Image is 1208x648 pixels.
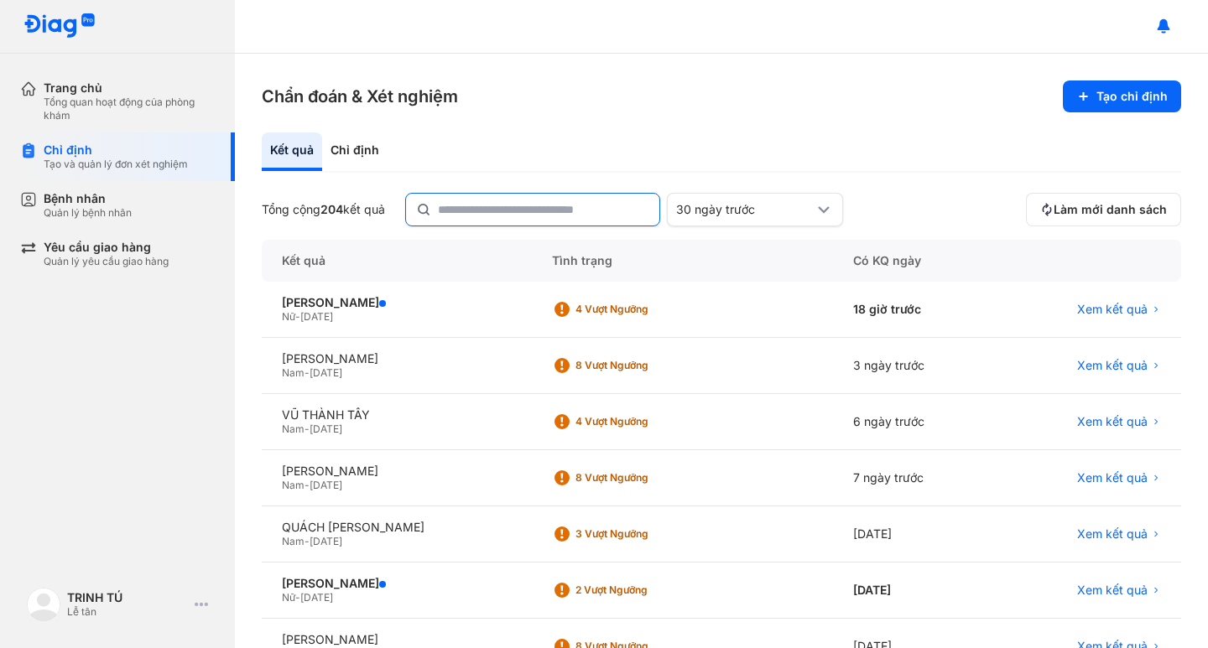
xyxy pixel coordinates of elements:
[1077,526,1148,542] span: Xem kết quả
[575,415,710,428] div: 4 Vượt ngưỡng
[310,535,342,547] span: [DATE]
[1026,193,1181,226] button: Làm mới danh sách
[282,310,295,323] span: Nữ
[282,422,305,435] span: Nam
[310,422,342,435] span: [DATE]
[44,158,188,171] div: Tạo và quản lý đơn xét nghiệm
[44,143,188,158] div: Chỉ định
[262,240,532,282] div: Kết quả
[305,535,310,547] span: -
[262,85,458,108] h3: Chẩn đoán & Xét nghiệm
[676,202,814,217] div: 30 ngày trước
[44,80,215,96] div: Trang chủ
[44,255,169,268] div: Quản lý yêu cầu giao hàng
[282,407,512,422] div: VŨ THÀNH TÂY
[575,583,710,597] div: 2 Vượt ngưỡng
[320,202,343,216] span: 204
[575,303,710,316] div: 4 Vượt ngưỡng
[833,394,997,450] div: 6 ngày trước
[833,282,997,338] div: 18 giờ trước
[833,338,997,394] div: 3 ngày trước
[282,632,512,647] div: [PERSON_NAME]
[44,96,215,122] div: Tổng quan hoạt động của phòng khám
[1077,358,1148,373] span: Xem kết quả
[833,506,997,562] div: [DATE]
[282,479,305,491] span: Nam
[282,535,305,547] span: Nam
[282,351,512,366] div: [PERSON_NAME]
[300,310,333,323] span: [DATE]
[282,576,512,591] div: [PERSON_NAME]
[310,479,342,491] span: [DATE]
[295,310,300,323] span: -
[833,562,997,619] div: [DATE]
[23,13,96,39] img: logo
[532,240,834,282] div: Tình trạng
[282,366,305,379] span: Nam
[575,359,710,372] div: 8 Vượt ngưỡng
[305,422,310,435] span: -
[262,202,385,217] div: Tổng cộng kết quả
[322,132,388,171] div: Chỉ định
[575,527,710,541] div: 3 Vượt ngưỡng
[44,206,132,220] div: Quản lý bệnh nhân
[282,520,512,535] div: QUÁCH [PERSON_NAME]
[282,295,512,310] div: [PERSON_NAME]
[1077,470,1148,485] span: Xem kết quả
[262,132,322,171] div: Kết quả
[310,366,342,379] span: [DATE]
[67,605,188,619] div: Lễ tân
[44,240,169,255] div: Yêu cầu giao hàng
[305,479,310,491] span: -
[1077,302,1148,317] span: Xem kết quả
[833,240,997,282] div: Có KQ ngày
[67,590,188,605] div: TRINH TÚ
[575,471,710,485] div: 8 Vượt ngưỡng
[44,191,132,206] div: Bệnh nhân
[282,464,512,479] div: [PERSON_NAME]
[300,591,333,604] span: [DATE]
[833,450,997,506] div: 7 ngày trước
[1054,202,1167,217] span: Làm mới danh sách
[27,588,60,621] img: logo
[1077,414,1148,429] span: Xem kết quả
[282,591,295,604] span: Nữ
[1063,80,1181,112] button: Tạo chỉ định
[1077,583,1148,598] span: Xem kết quả
[295,591,300,604] span: -
[305,366,310,379] span: -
